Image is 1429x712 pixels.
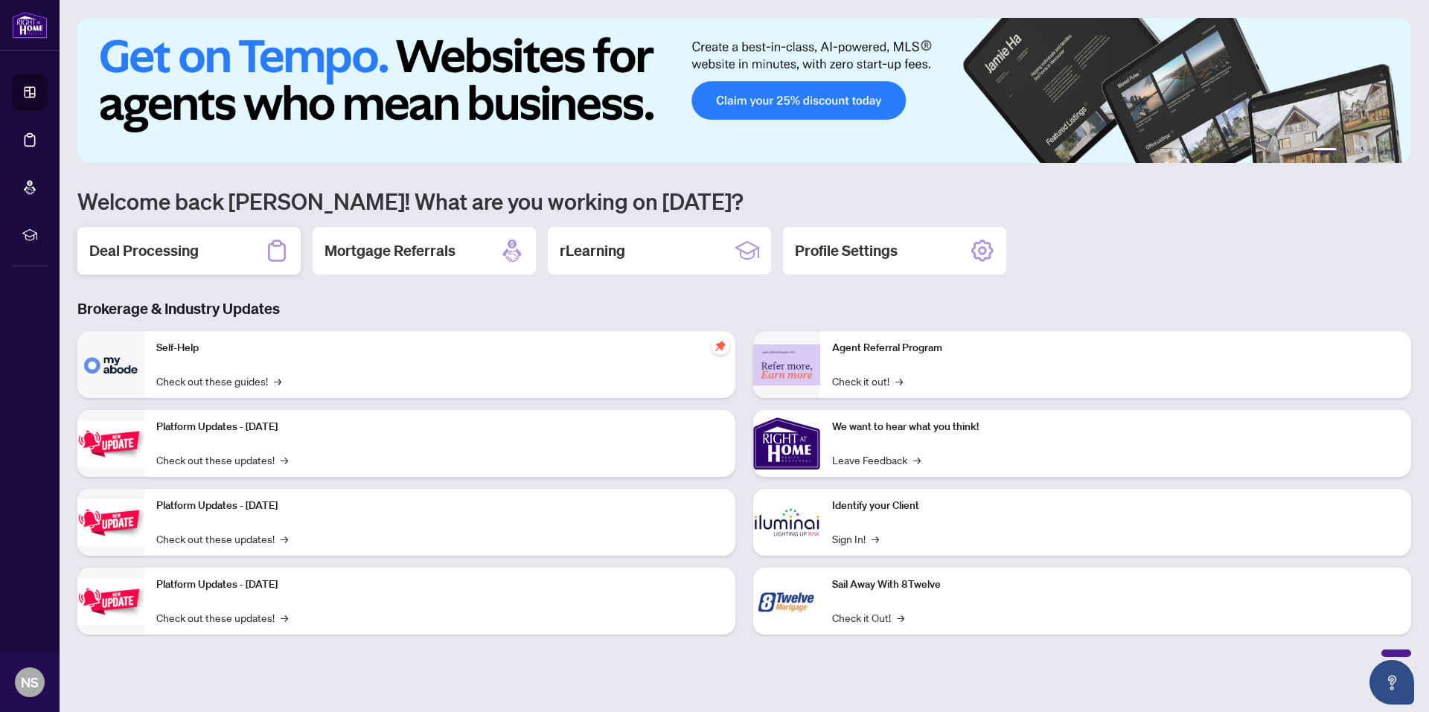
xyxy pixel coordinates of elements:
[1390,148,1396,154] button: 6
[156,419,723,435] p: Platform Updates - [DATE]
[156,609,288,626] a: Check out these updates!→
[156,530,288,547] a: Check out these updates!→
[832,340,1399,356] p: Agent Referral Program
[560,240,625,261] h2: rLearning
[281,530,288,547] span: →
[832,373,903,389] a: Check it out!→
[872,530,879,547] span: →
[795,240,898,261] h2: Profile Settings
[77,298,1411,319] h3: Brokerage & Industry Updates
[1343,148,1349,154] button: 2
[753,344,820,385] img: Agent Referral Program
[77,578,144,625] img: Platform Updates - June 23, 2025
[274,373,281,389] span: →
[753,410,820,477] img: We want to hear what you think!
[156,340,723,356] p: Self-Help
[753,568,820,635] img: Sail Away With 8Twelve
[156,498,723,514] p: Platform Updates - [DATE]
[753,489,820,556] img: Identify your Client
[1313,148,1337,154] button: 1
[77,499,144,546] img: Platform Updates - July 8, 2025
[1355,148,1361,154] button: 3
[1366,148,1372,154] button: 4
[913,452,921,468] span: →
[281,609,288,626] span: →
[77,187,1411,215] h1: Welcome back [PERSON_NAME]! What are you working on [DATE]?
[832,530,879,547] a: Sign In!→
[77,331,144,398] img: Self-Help
[712,337,729,355] span: pushpin
[77,18,1411,163] img: Slide 0
[897,609,904,626] span: →
[832,498,1399,514] p: Identify your Client
[77,420,144,467] img: Platform Updates - July 21, 2025
[156,452,288,468] a: Check out these updates!→
[1369,660,1414,705] button: Open asap
[325,240,455,261] h2: Mortgage Referrals
[156,577,723,593] p: Platform Updates - [DATE]
[895,373,903,389] span: →
[156,373,281,389] a: Check out these guides!→
[89,240,199,261] h2: Deal Processing
[12,11,48,39] img: logo
[281,452,288,468] span: →
[832,452,921,468] a: Leave Feedback→
[1378,148,1384,154] button: 5
[832,609,904,626] a: Check it Out!→
[832,577,1399,593] p: Sail Away With 8Twelve
[832,419,1399,435] p: We want to hear what you think!
[21,672,39,693] span: NS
